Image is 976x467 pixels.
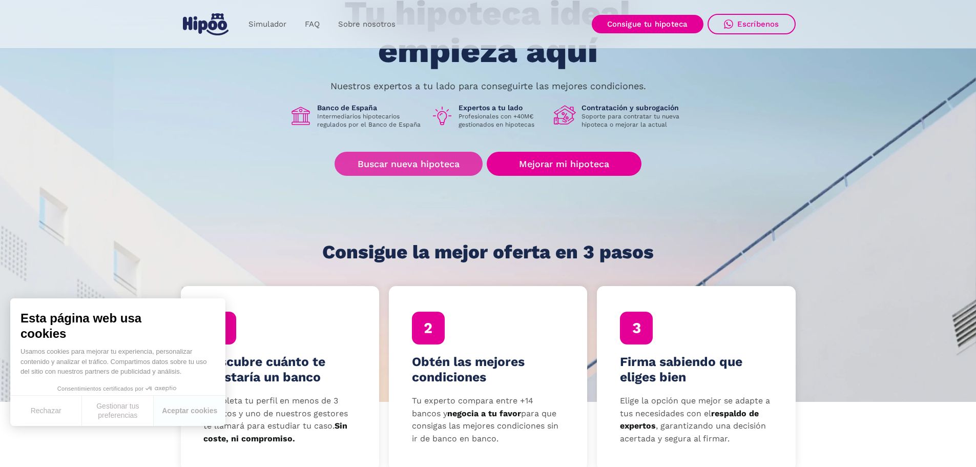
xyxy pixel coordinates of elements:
a: Mejorar mi hipoteca [487,152,641,176]
div: Escríbenos [737,19,779,29]
h1: Contratación y subrogación [582,103,687,112]
a: FAQ [296,14,329,34]
p: Completa tu perfil en menos de 3 minutos y uno de nuestros gestores te llamará para estudiar tu c... [203,395,356,445]
h1: Expertos a tu lado [459,103,546,112]
h1: Consigue la mejor oferta en 3 pasos [322,242,654,262]
strong: negocia a tu favor [447,409,521,418]
p: Nuestros expertos a tu lado para conseguirte las mejores condiciones. [330,82,646,90]
a: Simulador [239,14,296,34]
a: Consigue tu hipoteca [592,15,703,33]
p: Intermediarios hipotecarios regulados por el Banco de España [317,112,423,129]
h1: Banco de España [317,103,423,112]
a: Escríbenos [708,14,796,34]
h4: Firma sabiendo que eliges bien [620,354,773,385]
a: home [181,9,231,39]
strong: Sin coste, ni compromiso. [203,421,347,443]
p: Profesionales con +40M€ gestionados en hipotecas [459,112,546,129]
p: Soporte para contratar tu nueva hipoteca o mejorar la actual [582,112,687,129]
p: Elige la opción que mejor se adapte a tus necesidades con el , garantizando una decisión acertada... [620,395,773,445]
a: Buscar nueva hipoteca [335,152,483,176]
h4: Obtén las mejores condiciones [412,354,565,385]
a: Sobre nosotros [329,14,405,34]
h4: Descubre cuánto te prestaría un banco [203,354,356,385]
p: Tu experto compara entre +14 bancos y para que consigas las mejores condiciones sin ir de banco e... [412,395,565,445]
